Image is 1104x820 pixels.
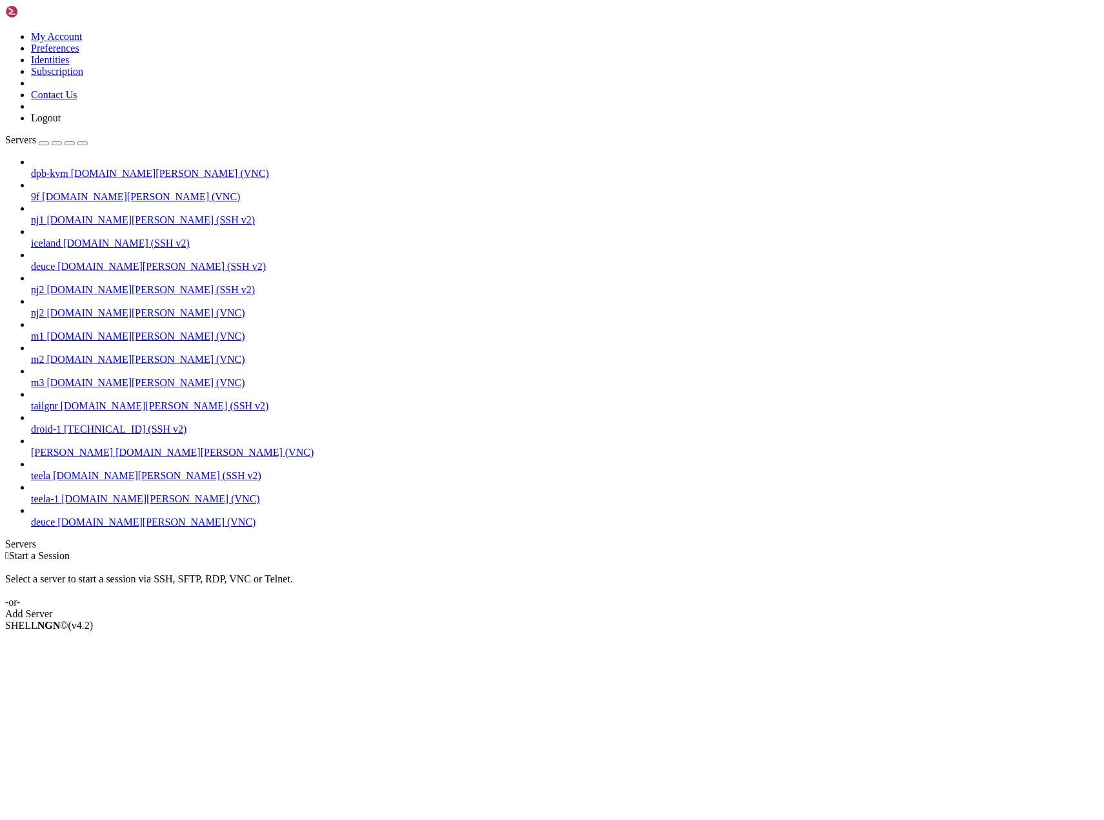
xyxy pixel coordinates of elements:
[46,354,245,365] span: [DOMAIN_NAME][PERSON_NAME] (VNC)
[5,550,9,561] span: 
[31,191,1099,203] a: 9f [DOMAIN_NAME][PERSON_NAME] (VNC)
[57,261,266,272] span: [DOMAIN_NAME][PERSON_NAME] (SSH v2)
[31,307,44,318] span: nj2
[31,156,1099,179] li: dpb-kvm [DOMAIN_NAME][PERSON_NAME] (VNC)
[31,412,1099,435] li: droid-1 [TECHNICAL_ID] (SSH v2)
[62,493,260,504] span: [DOMAIN_NAME][PERSON_NAME] (VNC)
[46,377,245,388] span: [DOMAIN_NAME][PERSON_NAME] (VNC)
[31,261,1099,272] a: deuce [DOMAIN_NAME][PERSON_NAME] (SSH v2)
[31,214,44,225] span: nj1
[42,191,240,202] span: [DOMAIN_NAME][PERSON_NAME] (VNC)
[31,354,44,365] span: m2
[31,89,77,100] a: Contact Us
[31,284,44,295] span: nj2
[31,331,1099,342] a: m1 [DOMAIN_NAME][PERSON_NAME] (VNC)
[31,112,61,123] a: Logout
[31,435,1099,458] li: [PERSON_NAME] [DOMAIN_NAME][PERSON_NAME] (VNC)
[71,168,269,179] span: [DOMAIN_NAME][PERSON_NAME] (VNC)
[63,238,190,249] span: [DOMAIN_NAME] (SSH v2)
[31,458,1099,482] li: teela [DOMAIN_NAME][PERSON_NAME] (SSH v2)
[31,203,1099,226] li: nj1 [DOMAIN_NAME][PERSON_NAME] (SSH v2)
[31,296,1099,319] li: nj2 [DOMAIN_NAME][PERSON_NAME] (VNC)
[31,377,44,388] span: m3
[46,284,255,295] span: [DOMAIN_NAME][PERSON_NAME] (SSH v2)
[31,389,1099,412] li: tailgnr [DOMAIN_NAME][PERSON_NAME] (SSH v2)
[5,5,79,18] img: Shellngn
[31,377,1099,389] a: m3 [DOMAIN_NAME][PERSON_NAME] (VNC)
[31,191,39,202] span: 9f
[53,470,261,481] span: [DOMAIN_NAME][PERSON_NAME] (SSH v2)
[115,447,314,458] span: [DOMAIN_NAME][PERSON_NAME] (VNC)
[31,470,1099,482] a: teela [DOMAIN_NAME][PERSON_NAME] (SSH v2)
[31,354,1099,365] a: m2 [DOMAIN_NAME][PERSON_NAME] (VNC)
[9,550,70,561] span: Start a Session
[31,319,1099,342] li: m1 [DOMAIN_NAME][PERSON_NAME] (VNC)
[31,238,1099,249] a: iceland [DOMAIN_NAME] (SSH v2)
[31,331,44,342] span: m1
[31,424,1099,435] a: droid-1 [TECHNICAL_ID] (SSH v2)
[31,238,61,249] span: iceland
[31,424,61,435] span: droid-1
[46,214,255,225] span: [DOMAIN_NAME][PERSON_NAME] (SSH v2)
[31,214,1099,226] a: nj1 [DOMAIN_NAME][PERSON_NAME] (SSH v2)
[64,424,186,435] span: [TECHNICAL_ID] (SSH v2)
[31,517,1099,528] a: deuce [DOMAIN_NAME][PERSON_NAME] (VNC)
[31,482,1099,505] li: teela-1 [DOMAIN_NAME][PERSON_NAME] (VNC)
[31,31,83,42] a: My Account
[31,365,1099,389] li: m3 [DOMAIN_NAME][PERSON_NAME] (VNC)
[31,447,113,458] span: [PERSON_NAME]
[31,261,55,272] span: deuce
[5,134,36,145] span: Servers
[31,168,68,179] span: dpb-kvm
[5,134,88,145] a: Servers
[31,447,1099,458] a: [PERSON_NAME] [DOMAIN_NAME][PERSON_NAME] (VNC)
[5,562,1099,608] div: Select a server to start a session via SSH, SFTP, RDP, VNC or Telnet. -or-
[31,493,59,504] span: teela-1
[5,608,1099,620] div: Add Server
[31,284,1099,296] a: nj2 [DOMAIN_NAME][PERSON_NAME] (SSH v2)
[31,54,70,65] a: Identities
[5,538,1099,550] div: Servers
[31,493,1099,505] a: teela-1 [DOMAIN_NAME][PERSON_NAME] (VNC)
[31,517,55,528] span: deuce
[31,43,79,54] a: Preferences
[31,505,1099,528] li: deuce [DOMAIN_NAME][PERSON_NAME] (VNC)
[31,226,1099,249] li: iceland [DOMAIN_NAME] (SSH v2)
[31,342,1099,365] li: m2 [DOMAIN_NAME][PERSON_NAME] (VNC)
[31,400,58,411] span: tailgnr
[31,249,1099,272] li: deuce [DOMAIN_NAME][PERSON_NAME] (SSH v2)
[57,517,256,528] span: [DOMAIN_NAME][PERSON_NAME] (VNC)
[61,400,269,411] span: [DOMAIN_NAME][PERSON_NAME] (SSH v2)
[46,307,245,318] span: [DOMAIN_NAME][PERSON_NAME] (VNC)
[68,620,94,631] span: 4.2.0
[31,400,1099,412] a: tailgnr [DOMAIN_NAME][PERSON_NAME] (SSH v2)
[37,620,61,631] b: NGN
[31,470,50,481] span: teela
[31,179,1099,203] li: 9f [DOMAIN_NAME][PERSON_NAME] (VNC)
[31,307,1099,319] a: nj2 [DOMAIN_NAME][PERSON_NAME] (VNC)
[31,272,1099,296] li: nj2 [DOMAIN_NAME][PERSON_NAME] (SSH v2)
[31,168,1099,179] a: dpb-kvm [DOMAIN_NAME][PERSON_NAME] (VNC)
[46,331,245,342] span: [DOMAIN_NAME][PERSON_NAME] (VNC)
[5,620,93,631] span: SHELL ©
[31,66,83,77] a: Subscription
